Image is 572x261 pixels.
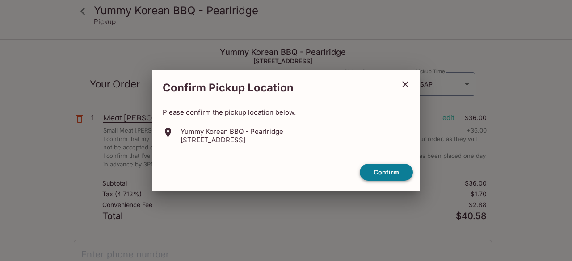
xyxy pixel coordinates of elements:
[163,108,409,116] p: Please confirm the pickup location below.
[152,77,394,99] h2: Confirm Pickup Location
[181,127,283,136] p: Yummy Korean BBQ - Pearlridge
[181,136,283,144] p: [STREET_ADDRESS]
[360,164,413,181] button: confirm
[394,73,416,95] button: close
